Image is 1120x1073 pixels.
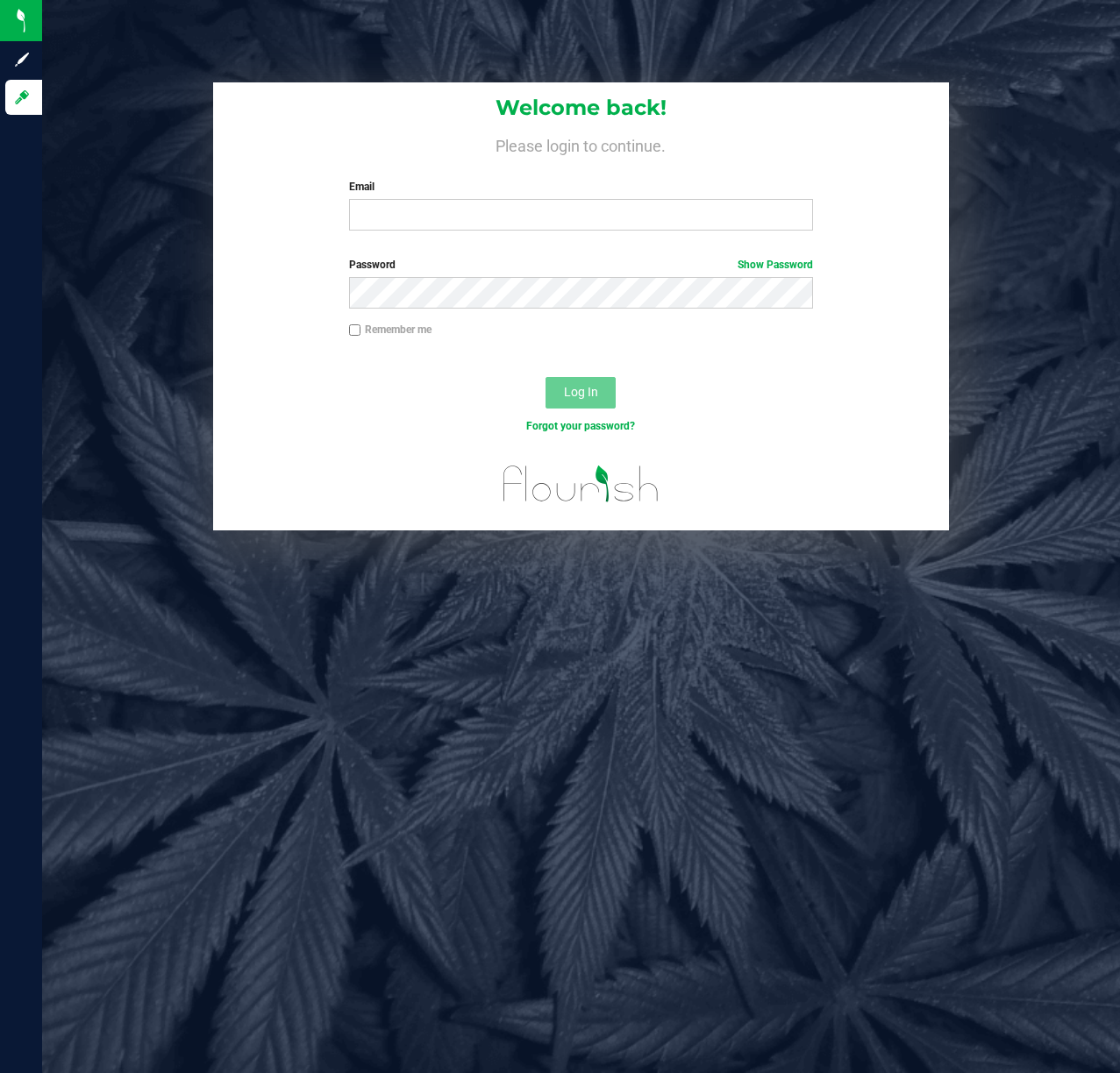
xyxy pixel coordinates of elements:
[349,259,396,271] span: Password
[546,377,616,409] button: Log In
[349,324,361,337] input: Remember me
[526,420,635,432] a: Forgot your password?
[564,385,598,399] span: Log In
[738,259,813,271] a: Show Password
[213,133,949,154] h4: Please login to continue.
[489,452,674,515] img: flourish_logo.svg
[349,322,432,338] label: Remember me
[13,89,31,106] inline-svg: Log in
[349,179,814,195] label: Email
[13,51,31,68] inline-svg: Sign up
[213,96,949,119] h1: Welcome back!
